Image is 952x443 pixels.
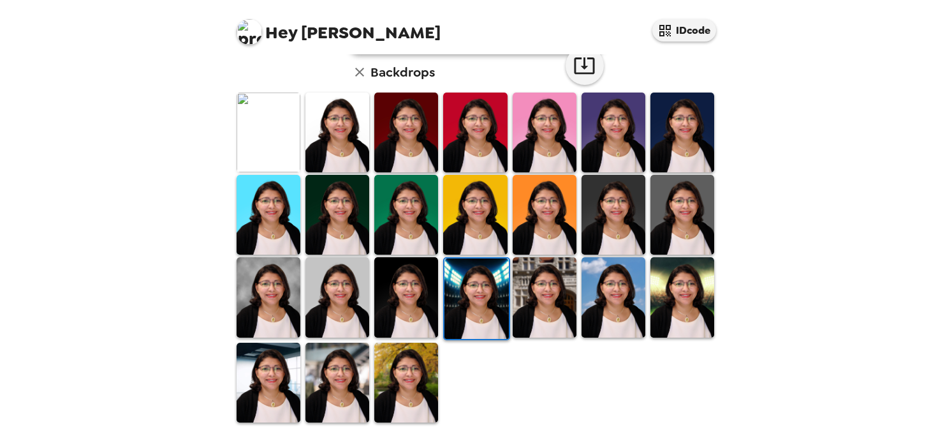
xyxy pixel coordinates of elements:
img: Original [237,93,300,172]
button: IDcode [652,19,716,41]
span: [PERSON_NAME] [237,13,441,41]
img: profile pic [237,19,262,45]
h6: Backdrops [370,62,435,82]
span: Hey [265,21,297,44]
